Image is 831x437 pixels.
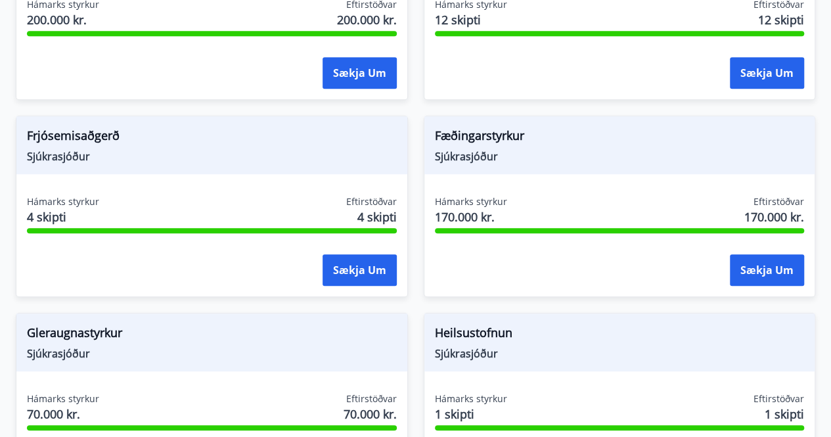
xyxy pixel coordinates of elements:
button: Sækja um [323,57,397,89]
span: Eftirstöðvar [753,392,804,405]
span: Frjósemisaðgerð [27,127,397,149]
span: 200.000 kr. [27,11,99,28]
span: Sjúkrasjóður [27,149,397,164]
span: 170.000 kr. [744,208,804,225]
span: Eftirstöðvar [346,195,397,208]
span: 200.000 kr. [337,11,397,28]
span: Fæðingarstyrkur [435,127,805,149]
span: Sjúkrasjóður [27,346,397,361]
button: Sækja um [730,57,804,89]
span: Hámarks styrkur [27,392,99,405]
span: 1 skipti [435,405,507,423]
span: Hámarks styrkur [27,195,99,208]
span: 4 skipti [357,208,397,225]
span: Gleraugnastyrkur [27,324,397,346]
span: 4 skipti [27,208,99,225]
span: Sjúkrasjóður [435,149,805,164]
span: Sjúkrasjóður [435,346,805,361]
span: 70.000 kr. [27,405,99,423]
span: Eftirstöðvar [346,392,397,405]
button: Sækja um [730,254,804,286]
span: 70.000 kr. [344,405,397,423]
button: Sækja um [323,254,397,286]
span: Hámarks styrkur [435,195,507,208]
span: Hámarks styrkur [435,392,507,405]
span: 170.000 kr. [435,208,507,225]
span: Heilsustofnun [435,324,805,346]
span: 12 skipti [758,11,804,28]
span: 1 skipti [765,405,804,423]
span: 12 skipti [435,11,507,28]
span: Eftirstöðvar [753,195,804,208]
